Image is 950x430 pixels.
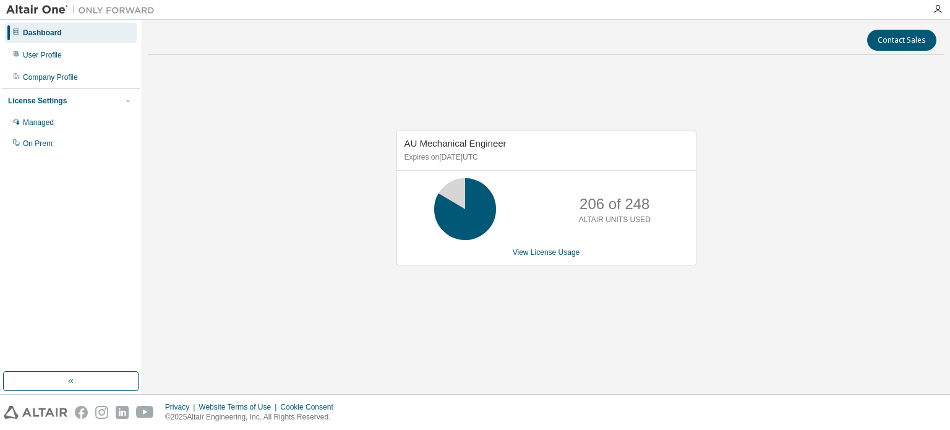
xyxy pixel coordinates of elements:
p: ALTAIR UNITS USED [579,215,651,225]
a: View License Usage [513,248,580,257]
div: License Settings [8,96,67,106]
p: 206 of 248 [580,194,649,215]
div: User Profile [23,50,62,60]
span: AU Mechanical Engineer [404,138,507,148]
img: facebook.svg [75,406,88,419]
img: linkedin.svg [116,406,129,419]
div: Website Terms of Use [199,402,280,412]
img: youtube.svg [136,406,154,419]
p: © 2025 Altair Engineering, Inc. All Rights Reserved. [165,412,341,423]
button: Contact Sales [867,30,936,51]
p: Expires on [DATE] UTC [404,152,685,163]
div: On Prem [23,139,53,148]
div: Privacy [165,402,199,412]
div: Managed [23,118,54,127]
div: Dashboard [23,28,62,38]
img: instagram.svg [95,406,108,419]
img: altair_logo.svg [4,406,67,419]
div: Cookie Consent [280,402,340,412]
img: Altair One [6,4,161,16]
div: Company Profile [23,72,78,82]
